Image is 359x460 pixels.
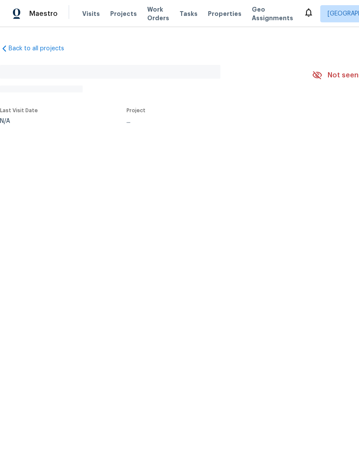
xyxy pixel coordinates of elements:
[127,108,145,113] span: Project
[127,118,292,124] div: ...
[147,5,169,22] span: Work Orders
[110,9,137,18] span: Projects
[179,11,198,17] span: Tasks
[252,5,293,22] span: Geo Assignments
[208,9,241,18] span: Properties
[29,9,58,18] span: Maestro
[82,9,100,18] span: Visits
